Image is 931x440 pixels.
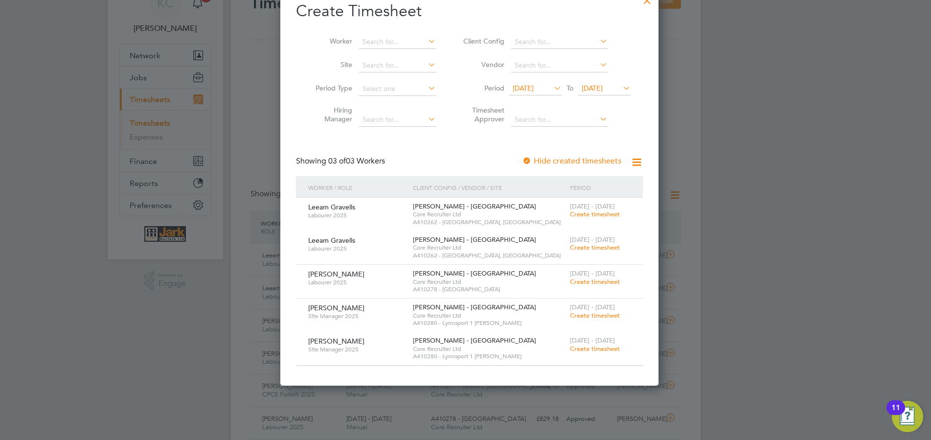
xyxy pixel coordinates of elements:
span: [PERSON_NAME] - [GEOGRAPHIC_DATA] [413,303,536,311]
span: Core Recruiter Ltd [413,312,565,320]
span: [DATE] - [DATE] [570,303,615,311]
span: Core Recruiter Ltd [413,210,565,218]
span: [DATE] [582,84,603,93]
span: Create timesheet [570,210,620,218]
span: Labourer 2025 [308,245,406,253]
span: Core Recruiter Ltd [413,345,565,353]
span: [PERSON_NAME] - [GEOGRAPHIC_DATA] [413,235,536,244]
div: Showing [296,156,387,166]
label: Hiring Manager [308,106,352,123]
span: Labourer 2025 [308,278,406,286]
span: A410280 - Lynnsport 1 [PERSON_NAME] [413,352,565,360]
span: [PERSON_NAME] [308,337,364,346]
button: Open Resource Center, 11 new notifications [892,401,923,432]
span: Create timesheet [570,311,620,320]
span: A410280 - Lynnsport 1 [PERSON_NAME] [413,319,565,327]
span: [DATE] - [DATE] [570,235,615,244]
label: Site [308,60,352,69]
div: Period [568,176,633,199]
span: To [564,82,576,94]
span: 03 Workers [328,156,385,166]
div: Client Config / Vendor / Site [410,176,568,199]
span: A410278 - [GEOGRAPHIC_DATA] [413,285,565,293]
span: [PERSON_NAME] - [GEOGRAPHIC_DATA] [413,202,536,210]
span: [PERSON_NAME] [308,270,364,278]
label: Worker [308,37,352,46]
span: [PERSON_NAME] [308,303,364,312]
span: Leeam Gravells [308,236,355,245]
span: [DATE] [513,84,534,93]
label: Period Type [308,84,352,93]
span: Create timesheet [570,243,620,252]
span: Leeam Gravells [308,203,355,211]
span: [DATE] - [DATE] [570,269,615,278]
input: Search for... [511,59,608,72]
span: Core Recruiter Ltd [413,244,565,252]
input: Search for... [511,113,608,127]
span: [DATE] - [DATE] [570,202,615,210]
div: 11 [891,408,900,420]
h2: Create Timesheet [296,1,643,22]
label: Hide created timesheets [522,156,621,166]
input: Search for... [511,35,608,49]
label: Client Config [460,37,504,46]
span: Create timesheet [570,345,620,353]
label: Timesheet Approver [460,106,504,123]
label: Vendor [460,60,504,69]
span: [PERSON_NAME] - [GEOGRAPHIC_DATA] [413,269,536,278]
input: Search for... [359,35,436,49]
span: Core Recruiter Ltd [413,278,565,286]
span: [PERSON_NAME] - [GEOGRAPHIC_DATA] [413,336,536,345]
input: Search for... [359,59,436,72]
span: A410262 - [GEOGRAPHIC_DATA], [GEOGRAPHIC_DATA] [413,218,565,226]
span: Site Manager 2025 [308,312,406,320]
span: A410262 - [GEOGRAPHIC_DATA], [GEOGRAPHIC_DATA] [413,252,565,259]
span: 03 of [328,156,346,166]
input: Search for... [359,113,436,127]
span: Labourer 2025 [308,211,406,219]
div: Worker / Role [306,176,410,199]
span: Site Manager 2025 [308,346,406,353]
span: Create timesheet [570,278,620,286]
input: Select one [359,82,436,96]
label: Period [460,84,504,93]
span: [DATE] - [DATE] [570,336,615,345]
